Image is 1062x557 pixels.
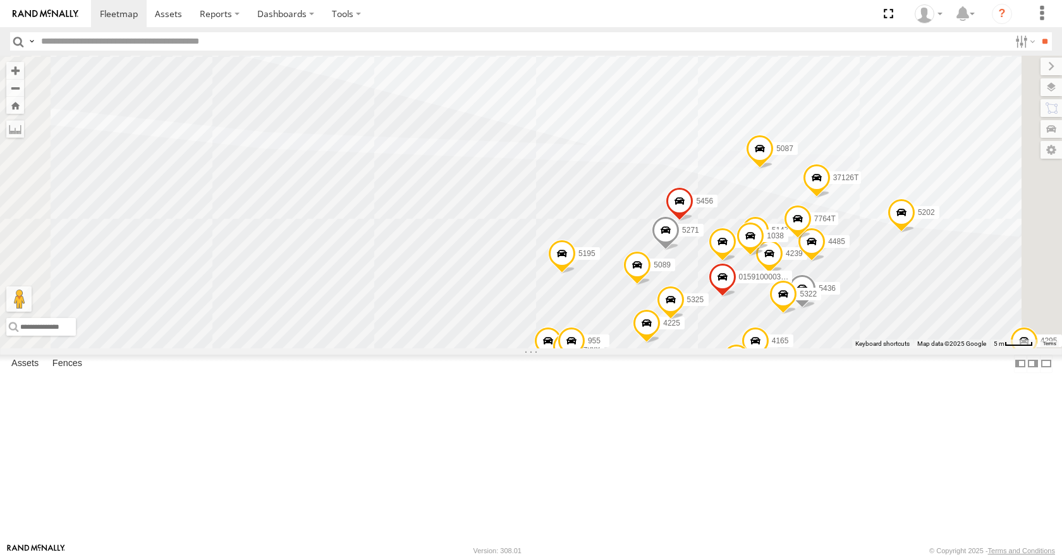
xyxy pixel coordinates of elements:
a: Visit our Website [7,544,65,557]
span: 5271 [682,226,699,235]
label: Search Filter Options [1010,32,1037,51]
div: © Copyright 2025 - [929,547,1055,554]
button: Keyboard shortcuts [855,340,910,348]
span: 4295 [1041,336,1058,345]
label: Measure [6,120,24,138]
span: 5087 [776,145,793,154]
span: 5089 [654,261,671,270]
span: 5195 [578,249,595,258]
span: 955 [588,336,601,345]
label: Hide Summary Table [1040,355,1053,373]
label: Dock Summary Table to the Left [1014,355,1027,373]
button: Map Scale: 5 m per 41 pixels [990,340,1037,348]
span: 4225 [663,319,680,327]
label: Dock Summary Table to the Right [1027,355,1039,373]
span: 5 m [994,340,1004,347]
label: Fences [46,355,88,373]
i: ? [992,4,1012,24]
span: 37126T [833,174,859,183]
button: Zoom in [6,62,24,79]
span: 5202 [918,209,935,217]
span: 4485 [828,238,845,247]
img: rand-logo.svg [13,9,78,18]
span: 4239 [786,249,803,258]
button: Drag Pegman onto the map to open Street View [6,286,32,312]
span: 5436 [819,284,836,293]
span: 5147 [772,226,789,235]
span: 5325 [687,296,704,305]
span: 4165 [772,336,789,345]
span: 5322 [800,290,817,299]
a: Terms and Conditions [988,547,1055,554]
button: Zoom out [6,79,24,97]
span: 1038 [767,232,784,241]
div: Summer Walker [910,4,947,23]
span: Map data ©2025 Google [917,340,986,347]
a: Terms (opens in new tab) [1043,341,1056,346]
span: 7764T [814,214,836,223]
label: Search Query [27,32,37,51]
div: Version: 308.01 [473,547,522,554]
button: Zoom Home [6,97,24,114]
span: 015910000314370 [739,272,802,281]
label: Map Settings [1041,141,1062,159]
span: 5456 [696,197,713,206]
label: Assets [5,355,45,373]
